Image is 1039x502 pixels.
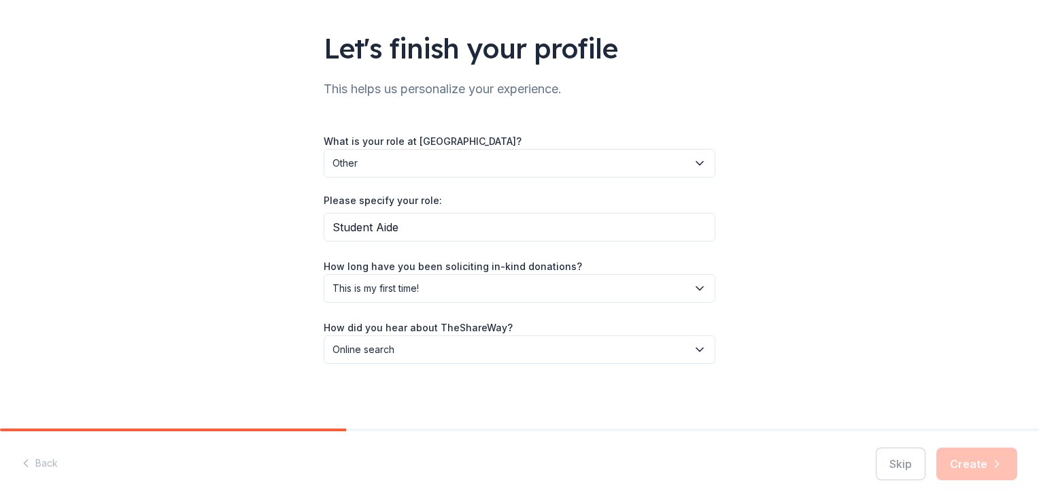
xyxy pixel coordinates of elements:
label: Please specify your role: [324,194,442,207]
button: This is my first time! [324,274,715,303]
div: This helps us personalize your experience. [324,78,715,100]
span: This is my first time! [333,280,687,297]
button: Other [324,149,715,178]
label: How long have you been soliciting in-kind donations? [324,260,582,273]
span: Online search [333,341,687,358]
label: What is your role at [GEOGRAPHIC_DATA]? [324,135,522,148]
button: Online search [324,335,715,364]
label: How did you hear about TheShareWay? [324,321,513,335]
span: Other [333,155,687,171]
div: Let's finish your profile [324,29,715,67]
